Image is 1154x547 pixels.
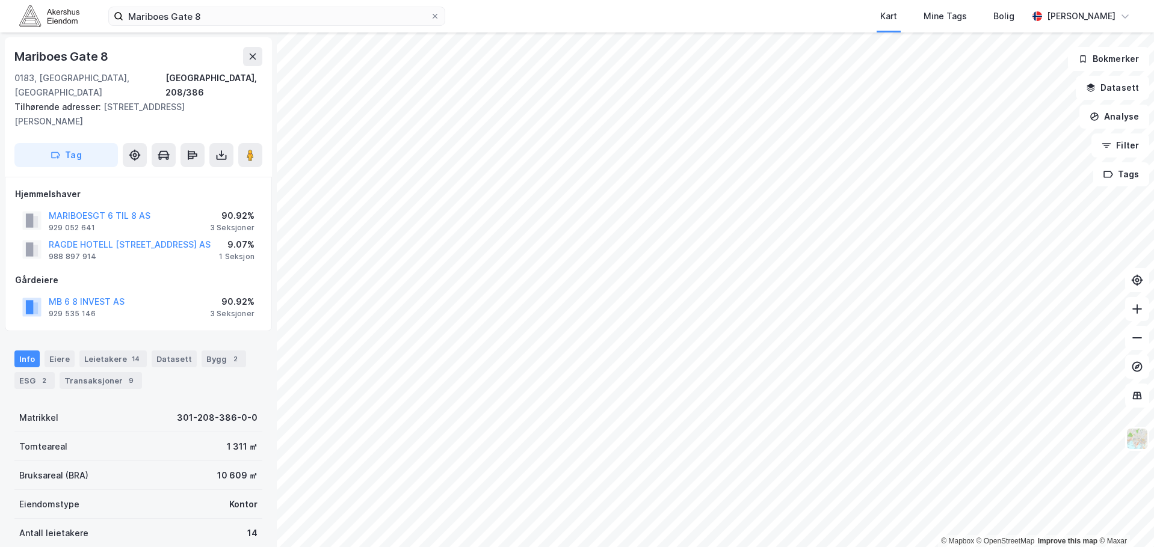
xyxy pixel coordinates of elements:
[14,143,118,167] button: Tag
[49,252,96,261] div: 988 897 914
[14,47,111,66] div: Mariboes Gate 8
[924,9,967,23] div: Mine Tags
[1091,133,1149,157] button: Filter
[79,350,147,367] div: Leietakere
[977,537,1035,545] a: OpenStreetMap
[210,309,255,319] div: 3 Seksjoner
[177,411,258,425] div: 301-208-386-0-0
[49,223,95,233] div: 929 052 641
[247,526,258,540] div: 14
[210,295,255,309] div: 90.92%
[19,411,58,425] div: Matrikkel
[1068,47,1149,71] button: Bokmerker
[19,497,79,512] div: Eiendomstype
[19,439,67,454] div: Tomteareal
[15,187,262,201] div: Hjemmelshaver
[123,7,430,25] input: Søk på adresse, matrikkel, gårdeiere, leietakere eller personer
[229,497,258,512] div: Kontor
[165,71,262,100] div: [GEOGRAPHIC_DATA], 208/386
[14,350,40,367] div: Info
[1038,537,1097,545] a: Improve this map
[14,71,165,100] div: 0183, [GEOGRAPHIC_DATA], [GEOGRAPHIC_DATA]
[227,439,258,454] div: 1 311 ㎡
[152,350,197,367] div: Datasett
[60,372,142,389] div: Transaksjoner
[941,537,974,545] a: Mapbox
[14,372,55,389] div: ESG
[202,350,246,367] div: Bygg
[880,9,897,23] div: Kart
[1126,427,1149,450] img: Z
[219,237,255,252] div: 9.07%
[993,9,1014,23] div: Bolig
[45,350,75,367] div: Eiere
[210,209,255,223] div: 90.92%
[14,100,253,129] div: [STREET_ADDRESS][PERSON_NAME]
[19,468,88,483] div: Bruksareal (BRA)
[14,102,103,112] span: Tilhørende adresser:
[38,374,50,387] div: 2
[15,273,262,287] div: Gårdeiere
[217,468,258,483] div: 10 609 ㎡
[1093,162,1149,186] button: Tags
[229,353,241,365] div: 2
[19,5,79,26] img: akershus-eiendom-logo.9091f326c980b4bce74ccdd9f866810c.svg
[125,374,137,387] div: 9
[19,526,88,540] div: Antall leietakere
[1094,489,1154,547] iframe: Chat Widget
[129,353,142,365] div: 14
[1079,105,1149,129] button: Analyse
[49,309,96,319] div: 929 535 146
[219,252,255,261] div: 1 Seksjon
[1076,76,1149,100] button: Datasett
[1047,9,1115,23] div: [PERSON_NAME]
[210,223,255,233] div: 3 Seksjoner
